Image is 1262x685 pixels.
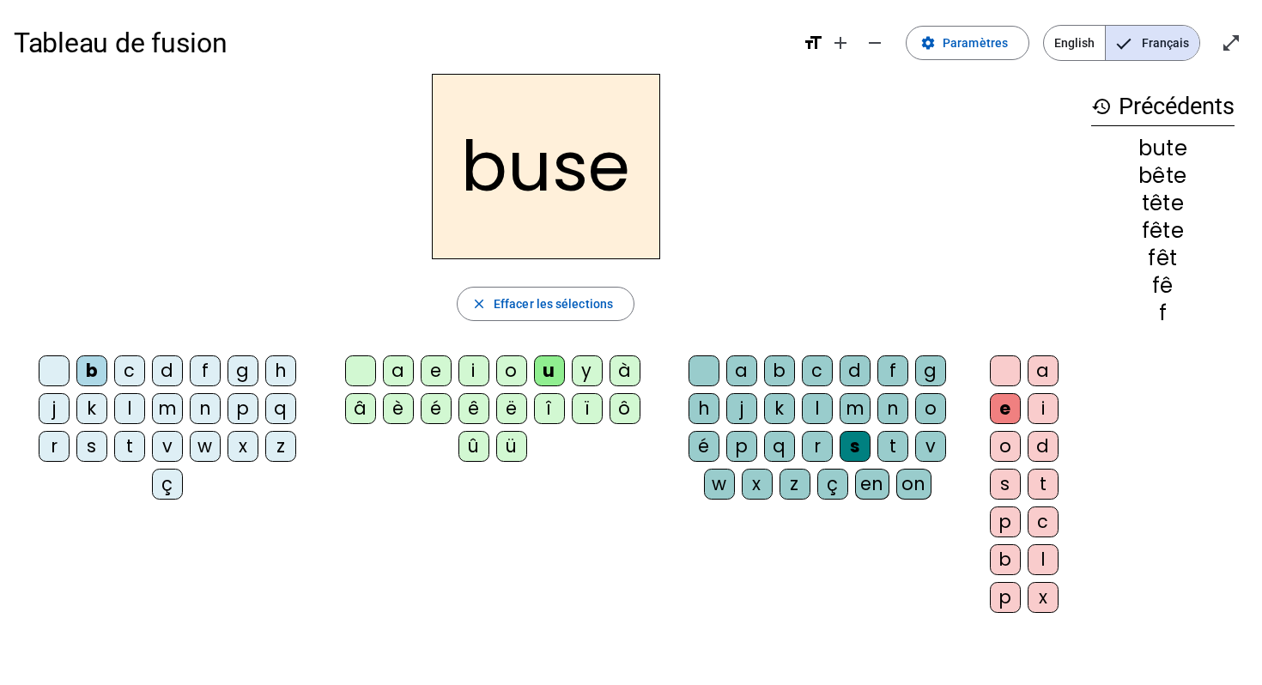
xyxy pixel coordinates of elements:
div: bête [1091,166,1235,186]
div: o [990,431,1021,462]
div: d [840,355,871,386]
div: g [915,355,946,386]
div: r [802,431,833,462]
div: on [896,469,931,500]
div: ê [458,393,489,424]
div: b [990,544,1021,575]
div: h [265,355,296,386]
div: p [228,393,258,424]
div: l [802,393,833,424]
div: a [383,355,414,386]
div: f [877,355,908,386]
h3: Précédents [1091,88,1235,126]
div: x [742,469,773,500]
div: è [383,393,414,424]
div: à [610,355,640,386]
div: n [877,393,908,424]
span: Paramètres [943,33,1008,53]
div: a [1028,355,1059,386]
div: m [152,393,183,424]
div: s [76,431,107,462]
div: x [228,431,258,462]
div: q [764,431,795,462]
div: p [990,582,1021,613]
div: b [76,355,107,386]
span: Effacer les sélections [494,294,613,314]
div: é [421,393,452,424]
div: g [228,355,258,386]
div: l [114,393,145,424]
mat-button-toggle-group: Language selection [1043,25,1200,61]
div: ï [572,393,603,424]
div: ç [817,469,848,500]
div: k [764,393,795,424]
div: j [39,393,70,424]
div: p [726,431,757,462]
mat-icon: open_in_full [1221,33,1241,53]
div: z [780,469,810,500]
div: î [534,393,565,424]
div: n [190,393,221,424]
div: r [39,431,70,462]
div: é [689,431,719,462]
div: o [496,355,527,386]
div: t [877,431,908,462]
div: h [689,393,719,424]
div: u [534,355,565,386]
div: s [990,469,1021,500]
div: c [1028,506,1059,537]
div: b [764,355,795,386]
div: d [152,355,183,386]
div: m [840,393,871,424]
div: j [726,393,757,424]
button: Paramètres [906,26,1029,60]
div: fê [1091,276,1235,296]
div: f [190,355,221,386]
div: y [572,355,603,386]
div: û [458,431,489,462]
mat-icon: format_size [803,33,823,53]
span: English [1044,26,1105,60]
div: en [855,469,889,500]
div: o [915,393,946,424]
mat-icon: add [830,33,851,53]
div: v [915,431,946,462]
div: bute [1091,138,1235,159]
div: i [1028,393,1059,424]
div: e [990,393,1021,424]
mat-icon: remove [865,33,885,53]
div: c [802,355,833,386]
div: f [1091,303,1235,324]
span: Français [1106,26,1199,60]
h1: Tableau de fusion [14,15,789,70]
div: w [190,431,221,462]
button: Effacer les sélections [457,287,634,321]
mat-icon: close [471,296,487,312]
div: s [840,431,871,462]
div: x [1028,582,1059,613]
mat-icon: settings [920,35,936,51]
div: i [458,355,489,386]
div: k [76,393,107,424]
div: tête [1091,193,1235,214]
div: l [1028,544,1059,575]
button: Diminuer la taille de la police [858,26,892,60]
div: t [1028,469,1059,500]
div: ü [496,431,527,462]
h2: buse [432,74,660,259]
div: fêt [1091,248,1235,269]
button: Augmenter la taille de la police [823,26,858,60]
div: v [152,431,183,462]
div: d [1028,431,1059,462]
div: w [704,469,735,500]
div: p [990,506,1021,537]
div: z [265,431,296,462]
div: a [726,355,757,386]
button: Entrer en plein écran [1214,26,1248,60]
div: ë [496,393,527,424]
div: e [421,355,452,386]
div: ç [152,469,183,500]
div: â [345,393,376,424]
div: fête [1091,221,1235,241]
div: t [114,431,145,462]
